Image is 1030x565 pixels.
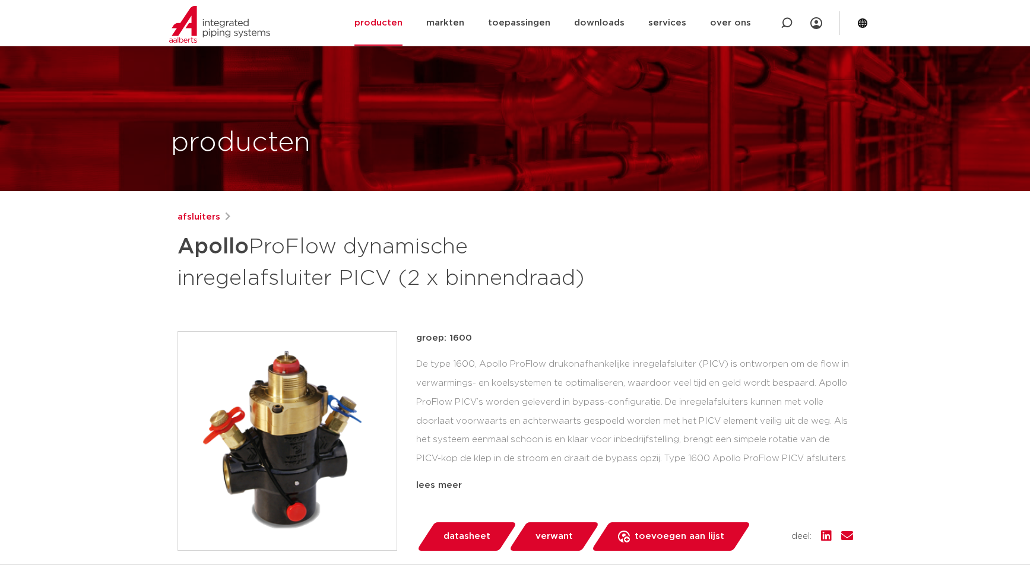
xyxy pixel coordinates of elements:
img: Product Image for Apollo ProFlow dynamische inregelafsluiter PICV (2 x binnendraad) [178,332,397,550]
span: datasheet [443,527,490,546]
strong: Apollo [178,236,249,258]
a: datasheet [416,522,517,551]
div: De type 1600, Apollo ProFlow drukonafhankelijke inregelafsluiter (PICV) is ontworpen om de flow i... [416,355,853,474]
span: toevoegen aan lijst [635,527,724,546]
div: lees meer [416,478,853,493]
span: verwant [535,527,573,546]
a: afsluiters [178,210,220,224]
span: deel: [791,529,812,544]
h1: producten [171,124,310,162]
p: groep: 1600 [416,331,853,345]
h1: ProFlow dynamische inregelafsluiter PICV (2 x binnendraad) [178,229,623,293]
a: verwant [508,522,600,551]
